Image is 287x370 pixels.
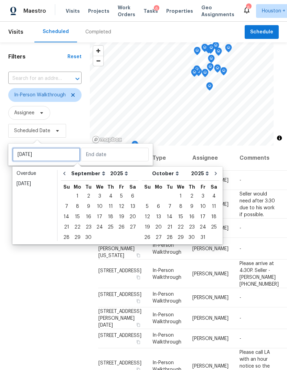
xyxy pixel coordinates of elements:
span: Scheduled Date [14,127,50,134]
input: Search for an address... [8,73,62,84]
span: - [240,316,241,320]
div: 16 [83,212,94,222]
div: 1 [72,191,83,201]
div: 6 [246,4,251,11]
div: Mon Oct 13 2025 [153,212,164,222]
div: 14 [164,212,175,222]
div: Sat Oct 11 2025 [209,201,219,212]
button: Zoom in [93,46,103,56]
div: 25 [209,222,219,232]
div: 5 [142,202,153,211]
span: - [240,246,241,251]
div: 7 [164,202,175,211]
div: Sat Sep 06 2025 [127,191,138,201]
span: [STREET_ADDRESS] [98,333,141,338]
span: [STREET_ADDRESS] [98,292,141,297]
div: Sun Sep 21 2025 [61,222,72,232]
div: Map marker [202,69,209,80]
div: Mon Sep 15 2025 [72,212,83,222]
div: Map marker [194,47,201,57]
span: - [240,226,241,231]
span: In-Person Walkthrough [152,333,181,345]
abbr: Thursday [107,184,114,189]
div: 1 [175,191,186,201]
select: Year [108,168,130,179]
div: Fri Oct 17 2025 [197,212,209,222]
span: In-Person Walkthrough [152,292,181,304]
div: Fri Sep 26 2025 [116,222,127,232]
div: Map marker [201,44,208,54]
div: Fri Oct 03 2025 [197,191,209,201]
abbr: Saturday [211,184,217,189]
div: 2 [83,191,94,201]
ul: Date picker shortcuts [14,168,55,243]
span: Please arrive at 4:30P. Seller - [PERSON_NAME] [PHONE_NUMBER] [240,261,279,286]
div: Sun Sep 28 2025 [61,232,72,243]
span: - [240,336,241,341]
select: Year [189,168,211,179]
div: Wed Sep 17 2025 [94,212,105,222]
span: [PERSON_NAME] [192,316,228,320]
div: 27 [153,233,164,242]
div: Wed Oct 01 2025 [175,191,186,201]
button: Schedule [245,25,279,39]
a: Mapbox homepage [92,136,122,144]
span: - [240,178,241,183]
div: Scheduled [43,28,69,35]
div: 26 [142,233,153,242]
input: End date [81,148,149,161]
div: 15 [72,212,83,222]
span: In-Person Walkthrough [152,243,181,254]
div: Sat Oct 18 2025 [209,212,219,222]
span: Projects [88,8,109,14]
span: Assignee [14,109,34,116]
div: Tue Sep 23 2025 [83,222,94,232]
div: 22 [175,222,186,232]
div: Map marker [207,63,214,74]
div: 3 [94,191,105,201]
div: Wed Oct 29 2025 [175,232,186,243]
div: Overdue [17,170,53,177]
div: 23 [186,222,197,232]
div: Reset [67,53,82,60]
span: [STREET_ADDRESS][PERSON_NAME][DATE] [98,309,141,327]
div: 29 [72,233,83,242]
button: Copy Address [135,274,141,280]
select: Month [70,168,108,179]
div: Fri Sep 19 2025 [116,212,127,222]
h1: Filters [8,53,67,60]
div: Map marker [215,47,222,58]
div: Sun Oct 26 2025 [142,232,153,243]
div: Thu Oct 30 2025 [186,232,197,243]
div: Mon Sep 29 2025 [72,232,83,243]
button: Copy Address [135,339,141,345]
canvas: Map [90,42,274,146]
abbr: Sunday [144,184,151,189]
div: 22 [72,222,83,232]
abbr: Monday [155,184,162,189]
abbr: Tuesday [167,184,173,189]
div: Wed Oct 08 2025 [175,201,186,212]
span: In-Person Walkthrough [14,92,66,98]
input: Sat, Jan 01 [12,148,80,161]
abbr: Sunday [63,184,70,189]
div: 13 [127,202,138,211]
div: 8 [175,202,186,211]
div: Sun Sep 07 2025 [61,201,72,212]
div: 11 [209,202,219,211]
div: Thu Sep 04 2025 [105,191,116,201]
button: Copy Address [135,321,141,328]
div: 6 [127,191,138,201]
div: 9 [186,202,197,211]
div: Tue Sep 30 2025 [83,232,94,243]
div: 15 [175,212,186,222]
div: 29 [175,233,186,242]
span: [PERSON_NAME] [192,246,228,251]
div: Thu Oct 23 2025 [186,222,197,232]
div: Map marker [206,82,213,93]
div: 16 [186,212,197,222]
div: 23 [83,222,94,232]
div: 6 [153,202,164,211]
div: 28 [61,233,72,242]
